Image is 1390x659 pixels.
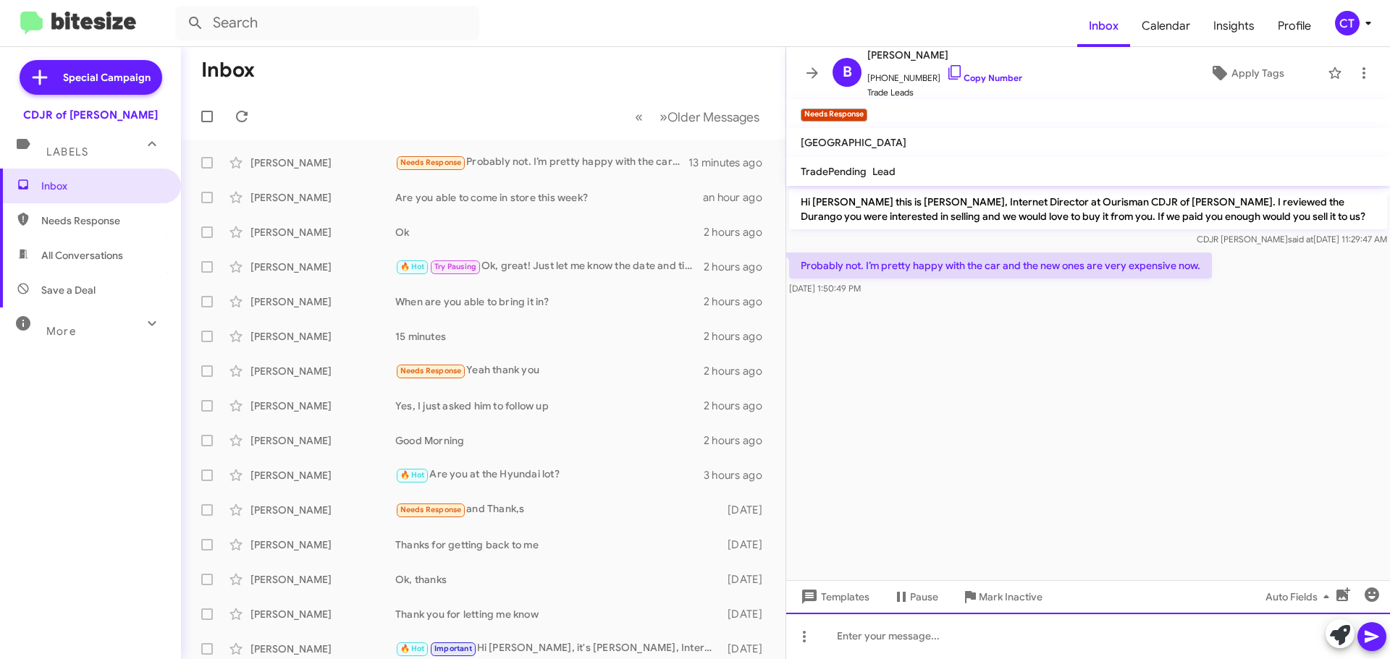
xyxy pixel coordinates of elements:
span: B [843,61,852,84]
div: When are you able to bring it in? [395,294,704,309]
span: Needs Response [400,366,462,375]
span: Older Messages [667,109,759,125]
span: [GEOGRAPHIC_DATA] [801,136,906,149]
span: More [46,325,76,338]
div: 2 hours ago [704,364,774,378]
p: Probably not. I’m pretty happy with the car and the new ones are very expensive now. [789,252,1212,279]
a: Inbox [1077,5,1130,47]
span: 🔥 Hot [400,262,425,271]
div: an hour ago [703,190,774,205]
div: [DATE] [720,503,774,517]
div: [PERSON_NAME] [250,329,395,344]
span: » [660,108,667,126]
span: 🔥 Hot [400,644,425,653]
div: [PERSON_NAME] [250,399,395,413]
div: Thanks for getting back to me [395,537,720,552]
div: CDJR of [PERSON_NAME] [23,108,158,122]
div: [DATE] [720,537,774,552]
div: [PERSON_NAME] [250,260,395,274]
div: [PERSON_NAME] [250,572,395,587]
div: [PERSON_NAME] [250,190,395,205]
span: Important [434,644,472,653]
div: 2 hours ago [704,294,774,309]
div: [PERSON_NAME] [250,468,395,482]
span: All Conversations [41,248,123,263]
div: 3 hours ago [704,468,774,482]
div: 2 hours ago [704,399,774,413]
div: [PERSON_NAME] [250,607,395,621]
a: Calendar [1130,5,1202,47]
button: CT [1323,11,1374,35]
button: Auto Fields [1254,584,1347,610]
nav: Page navigation example [627,102,768,132]
span: Trade Leads [867,85,1022,100]
div: [DATE] [720,572,774,587]
span: Special Campaign [63,70,151,85]
a: Special Campaign [20,60,162,95]
span: Try Pausing [434,262,476,271]
div: 2 hours ago [704,433,774,448]
div: [PERSON_NAME] [250,294,395,309]
div: [PERSON_NAME] [250,642,395,656]
div: 15 minutes [395,329,704,344]
div: [DATE] [720,642,774,656]
div: Probably not. I’m pretty happy with the car and the new ones are very expensive now. [395,154,688,171]
div: Ok [395,225,704,239]
button: Previous [626,102,652,132]
span: [DATE] 1:50:49 PM [789,283,861,294]
div: 13 minutes ago [688,156,774,170]
div: [PERSON_NAME] [250,225,395,239]
div: and Thank,s [395,501,720,518]
span: [PERSON_NAME] [867,46,1022,64]
div: CT [1335,11,1360,35]
span: Needs Response [400,158,462,167]
div: Yeah thank you [395,362,704,379]
div: [PERSON_NAME] [250,156,395,170]
div: Yes, I just asked him to follow up [395,399,704,413]
button: Templates [786,584,881,610]
div: [DATE] [720,607,774,621]
span: Save a Deal [41,283,96,297]
span: said at [1288,234,1313,245]
div: Thank you for letting me know [395,607,720,621]
small: Needs Response [801,109,867,122]
div: Are you able to come in store this week? [395,190,703,205]
a: Insights [1202,5,1266,47]
div: [PERSON_NAME] [250,503,395,517]
a: Profile [1266,5,1323,47]
span: Inbox [41,179,164,193]
span: CDJR [PERSON_NAME] [DATE] 11:29:47 AM [1197,234,1387,245]
span: Apply Tags [1231,60,1284,86]
div: [PERSON_NAME] [250,537,395,552]
div: Are you at the Hyundai lot? [395,467,704,483]
span: Labels [46,145,88,158]
button: Mark Inactive [950,584,1054,610]
div: [PERSON_NAME] [250,433,395,448]
input: Search [175,6,479,41]
span: [PHONE_NUMBER] [867,64,1022,85]
span: 🔥 Hot [400,470,425,480]
span: « [635,108,643,126]
div: Hi [PERSON_NAME], it's [PERSON_NAME], Internet Director at Ourisman CDJR of Bowie. Just going thr... [395,640,720,657]
button: Next [651,102,768,132]
span: Lead [872,165,896,178]
span: Auto Fields [1265,584,1335,610]
a: Copy Number [946,72,1022,83]
div: Ok, thanks [395,572,720,587]
div: 2 hours ago [704,329,774,344]
h1: Inbox [201,59,255,82]
p: Hi [PERSON_NAME] this is [PERSON_NAME], Internet Director at Ourisman CDJR of [PERSON_NAME]. I re... [789,189,1387,229]
div: Ok, great! Just let me know the date and time [395,258,704,275]
span: Pause [910,584,938,610]
span: Needs Response [41,213,164,228]
span: Templates [798,584,869,610]
div: 2 hours ago [704,260,774,274]
div: [PERSON_NAME] [250,364,395,378]
span: Needs Response [400,505,462,514]
span: TradePending [801,165,867,178]
button: Pause [881,584,950,610]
